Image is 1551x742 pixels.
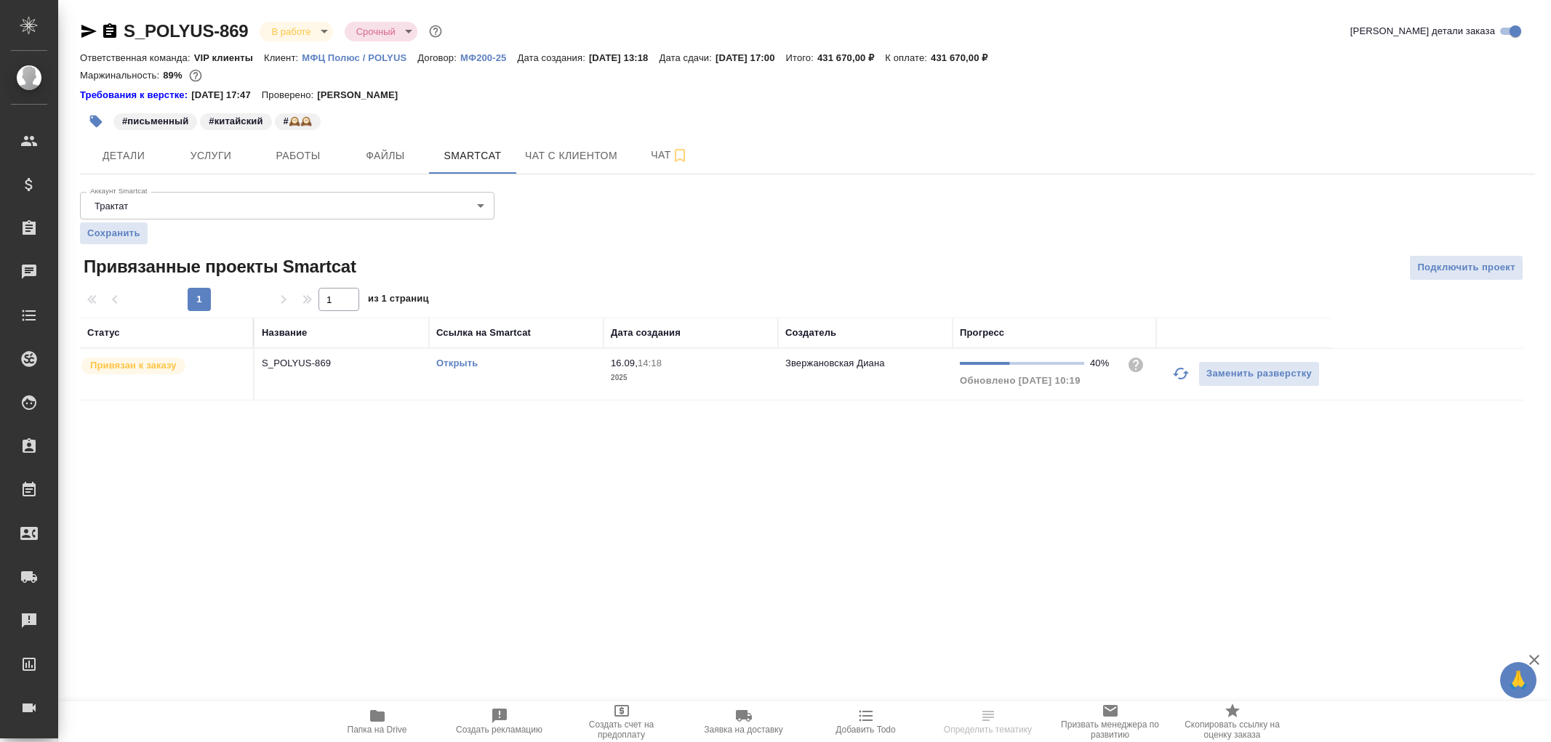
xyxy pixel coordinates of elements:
p: #письменный [122,114,188,129]
p: 2025 [611,371,771,385]
p: Звержановская Диана [785,358,885,368]
span: китайский [199,114,273,126]
p: Договор: [417,52,460,63]
span: 🕰️🕰️ [273,114,323,126]
span: Детали [89,147,159,165]
p: МФ200-25 [460,52,518,63]
button: Доп статусы указывают на важность/срочность заказа [426,22,445,41]
div: Создатель [785,326,836,340]
span: Работы [263,147,333,165]
span: 🙏 [1506,665,1531,695]
button: Сохранить [80,222,148,244]
p: 89% [163,70,185,81]
span: [PERSON_NAME] детали заказа [1350,24,1495,39]
button: Заменить разверстку [1198,361,1320,387]
p: К оплате: [885,52,931,63]
button: 39315.45 RUB; [186,66,205,85]
p: Проверено: [262,88,318,102]
div: Статус [87,326,120,340]
a: S_POLYUS-869 [124,21,248,41]
button: Скопировать ссылку [101,23,119,40]
p: [DATE] 13:18 [589,52,660,63]
p: S_POLYUS-869 [262,356,422,371]
svg: Подписаться [671,147,689,164]
div: Нажми, чтобы открыть папку с инструкцией [80,88,191,102]
button: Подключить проект [1409,255,1523,281]
p: #🕰️🕰️ [284,114,313,129]
span: Подключить проект [1417,259,1515,276]
p: МФЦ Полюс / POLYUS [302,52,417,63]
p: 431 670,00 ₽ [817,52,885,63]
p: Привязан к заказу [90,358,177,373]
button: Добавить тэг [80,105,112,137]
p: 14:18 [638,358,662,368]
p: [PERSON_NAME] [317,88,409,102]
button: 🙏 [1500,662,1536,698]
span: Чат с клиентом [525,147,617,165]
p: 431 670,00 ₽ [931,52,998,63]
a: Требования к верстке: [80,88,191,102]
span: Привязанные проекты Smartcat [80,255,356,278]
p: Маржинальность: [80,70,163,81]
span: письменный [112,114,199,126]
button: Скопировать ссылку для ЯМессенджера [80,23,97,40]
button: Трактат [90,200,132,212]
button: Срочный [352,25,400,38]
div: Дата создания [611,326,681,340]
span: Обновлено [DATE] 10:19 [960,375,1081,386]
p: #китайский [209,114,262,129]
a: МФЦ Полюс / POLYUS [302,51,417,63]
a: МФ200-25 [460,51,518,63]
span: Чат [635,146,705,164]
p: Ответственная команда: [80,52,194,63]
p: VIP клиенты [194,52,264,63]
div: Название [262,326,307,340]
a: Открыть [436,358,478,368]
p: [DATE] 17:47 [191,88,262,102]
p: 16.09, [611,358,638,368]
span: Сохранить [87,226,140,241]
div: 40% [1090,356,1115,371]
span: из 1 страниц [368,290,429,311]
button: Обновить прогресс [1163,356,1198,391]
p: Клиент: [264,52,302,63]
div: Ссылка на Smartcat [436,326,531,340]
div: В работе [260,22,332,41]
p: Итого: [786,52,817,63]
p: Дата создания: [517,52,588,63]
button: В работе [267,25,315,38]
p: [DATE] 17:00 [716,52,786,63]
span: Услуги [176,147,246,165]
span: Smartcat [438,147,508,165]
p: Дата сдачи: [660,52,716,63]
span: Файлы [350,147,420,165]
div: Прогресс [960,326,1004,340]
div: Трактат [80,192,494,219]
span: Заменить разверстку [1206,366,1312,382]
div: В работе [345,22,417,41]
